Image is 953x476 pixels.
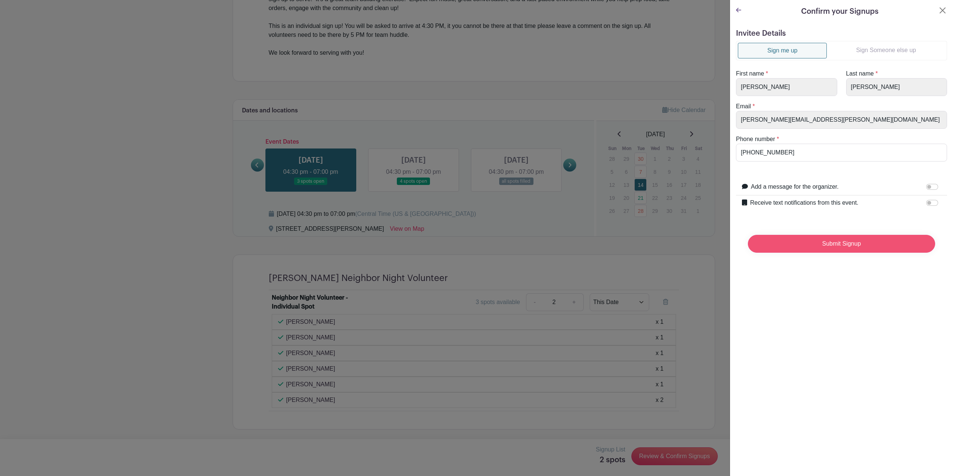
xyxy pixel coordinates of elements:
[748,235,935,253] input: Submit Signup
[736,102,751,111] label: Email
[846,69,874,78] label: Last name
[738,43,827,58] a: Sign me up
[827,43,945,58] a: Sign Someone else up
[938,6,947,15] button: Close
[801,6,879,17] h5: Confirm your Signups
[736,135,775,144] label: Phone number
[750,198,858,207] label: Receive text notifications from this event.
[751,182,839,191] label: Add a message for the organizer.
[736,29,947,38] h5: Invitee Details
[736,69,764,78] label: First name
